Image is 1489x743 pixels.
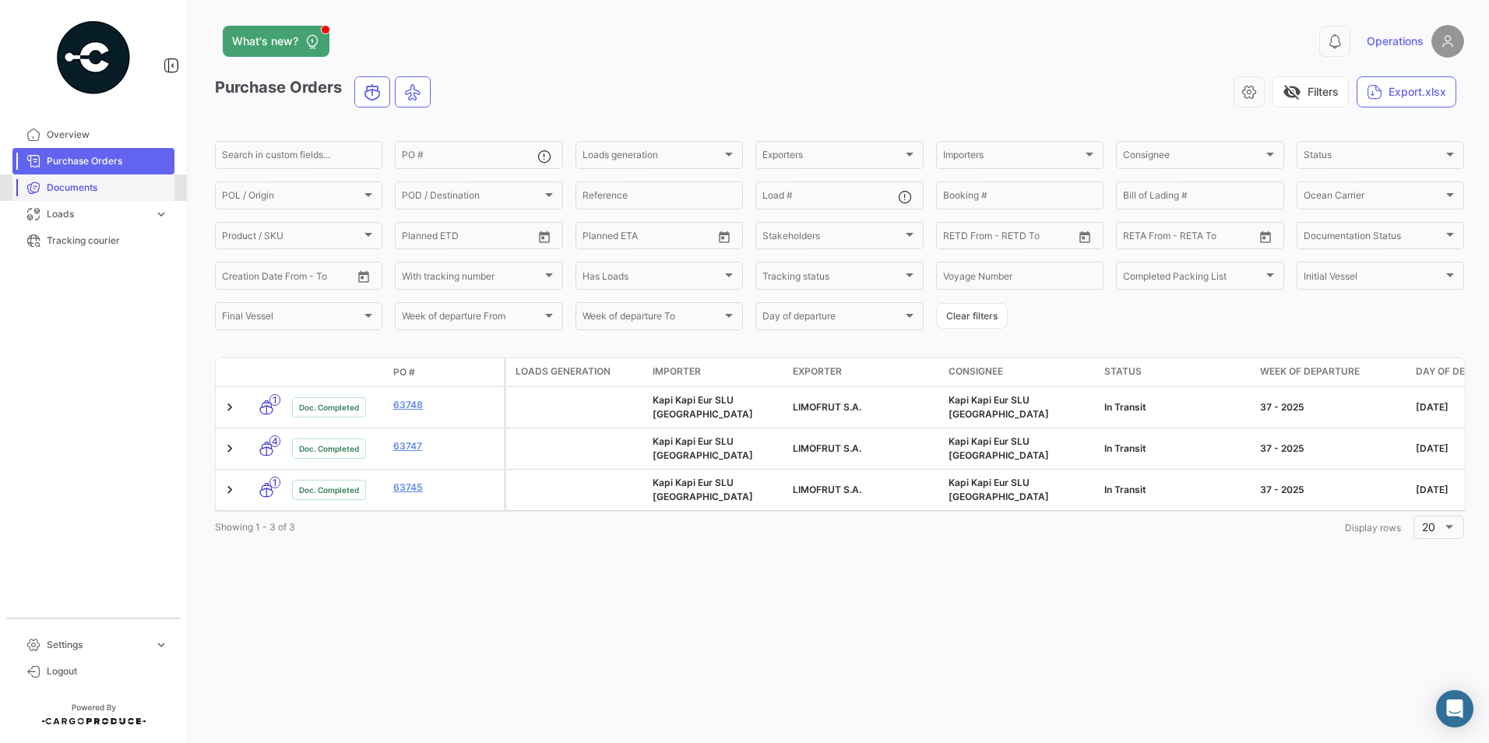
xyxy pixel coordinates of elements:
[1260,400,1403,414] div: 37 - 2025
[949,477,1049,502] span: Kapi Kapi Eur SLU Antwerp
[393,439,498,453] a: 63747
[1260,483,1403,497] div: 37 - 2025
[1431,25,1464,58] img: placeholder-user.png
[396,77,430,107] button: Air
[1123,152,1262,163] span: Consignee
[232,33,298,49] span: What's new?
[355,77,389,107] button: Ocean
[247,366,286,379] datatable-header-cell: Transport mode
[583,313,722,324] span: Week of departure To
[646,358,787,386] datatable-header-cell: Importer
[949,364,1003,379] span: Consignee
[1304,152,1443,163] span: Status
[1422,520,1435,533] span: 20
[222,482,238,498] a: Expand/Collapse Row
[1304,233,1443,244] span: Documentation Status
[1283,83,1301,101] span: visibility_off
[1254,358,1410,386] datatable-header-cell: Week of departure
[1073,225,1097,248] button: Open calendar
[299,484,359,496] span: Doc. Completed
[12,174,174,201] a: Documents
[949,394,1049,420] span: Kapi Kapi Eur SLU Antwerp
[943,152,1082,163] span: Importers
[936,303,1008,329] button: Clear filters
[393,365,415,379] span: PO #
[793,442,861,454] span: LIMOFRUT S.A.
[615,233,678,244] input: To
[949,435,1049,461] span: Kapi Kapi Eur SLU Antwerp
[222,441,238,456] a: Expand/Collapse Row
[1104,364,1142,379] span: Status
[255,273,317,283] input: To
[942,358,1098,386] datatable-header-cell: Consignee
[762,233,902,244] span: Stakeholders
[1104,483,1248,497] div: In Transit
[1254,225,1277,248] button: Open calendar
[533,225,556,248] button: Open calendar
[713,225,736,248] button: Open calendar
[1273,76,1349,107] button: visibility_offFilters
[402,273,541,283] span: With tracking number
[976,233,1038,244] input: To
[269,477,280,488] span: 1
[583,233,604,244] input: From
[269,435,280,447] span: 4
[12,121,174,148] a: Overview
[943,233,965,244] input: From
[1104,442,1248,456] div: In Transit
[47,181,168,195] span: Documents
[47,664,168,678] span: Logout
[1304,192,1443,203] span: Ocean Carrier
[506,358,646,386] datatable-header-cell: Loads generation
[793,484,861,495] span: LIMOFRUT S.A.
[1304,273,1443,283] span: Initial Vessel
[222,313,361,324] span: Final Vessel
[222,273,244,283] input: From
[762,313,902,324] span: Day of departure
[402,233,424,244] input: From
[653,364,701,379] span: Importer
[653,477,753,502] span: Kapi Kapi Eur SLU Antwerp
[393,398,498,412] a: 63748
[222,192,361,203] span: POL / Origin
[402,313,541,324] span: Week of departure From
[1436,690,1473,727] div: Abrir Intercom Messenger
[55,19,132,97] img: powered-by.png
[154,207,168,221] span: expand_more
[47,128,168,142] span: Overview
[47,638,148,652] span: Settings
[215,521,295,533] span: Showing 1 - 3 of 3
[583,273,722,283] span: Has Loads
[653,394,753,420] span: Kapi Kapi Eur SLU Antwerp
[1123,233,1145,244] input: From
[793,401,861,413] span: LIMOFRUT S.A.
[154,638,168,652] span: expand_more
[47,154,168,168] span: Purchase Orders
[269,394,280,406] span: 1
[1357,76,1456,107] button: Export.xlsx
[299,442,359,455] span: Doc. Completed
[223,26,329,57] button: What's new?
[47,207,148,221] span: Loads
[1260,442,1403,456] div: 37 - 2025
[1098,358,1254,386] datatable-header-cell: Status
[653,435,753,461] span: Kapi Kapi Eur SLU Antwerp
[222,233,361,244] span: Product / SKU
[402,192,541,203] span: POD / Destination
[435,233,497,244] input: To
[516,364,611,379] span: Loads generation
[1104,400,1248,414] div: In Transit
[1156,233,1218,244] input: To
[762,273,902,283] span: Tracking status
[222,400,238,415] a: Expand/Collapse Row
[1367,33,1424,49] span: Operations
[352,265,375,288] button: Open calendar
[762,152,902,163] span: Exporters
[387,359,504,386] datatable-header-cell: PO #
[583,152,722,163] span: Loads generation
[1123,273,1262,283] span: Completed Packing List
[215,76,435,107] h3: Purchase Orders
[1260,364,1360,379] span: Week of departure
[393,481,498,495] a: 63745
[12,148,174,174] a: Purchase Orders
